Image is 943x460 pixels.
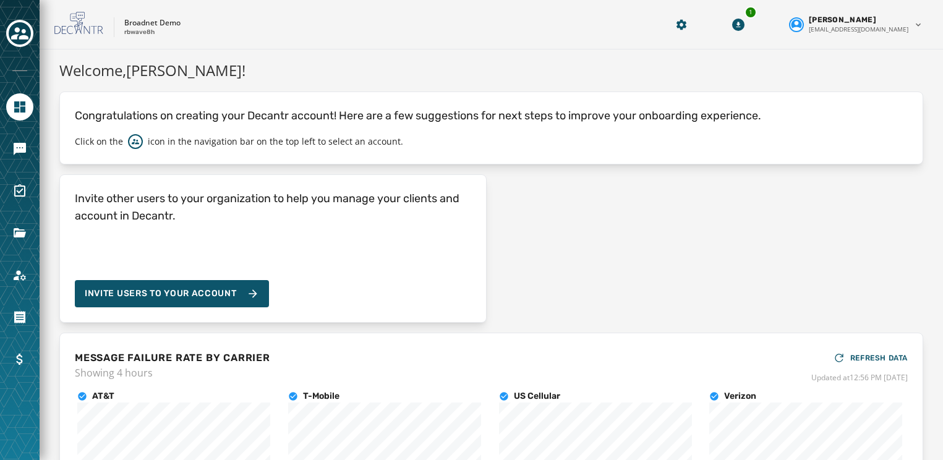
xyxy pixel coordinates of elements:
[6,219,33,247] a: Navigate to Files
[6,20,33,47] button: Toggle account select drawer
[6,177,33,205] a: Navigate to Surveys
[75,107,908,124] p: Congratulations on creating your Decantr account! Here are a few suggestions for next steps to im...
[6,262,33,289] a: Navigate to Account
[809,25,908,34] span: [EMAIL_ADDRESS][DOMAIN_NAME]
[745,6,757,19] div: 1
[727,14,749,36] button: Download Menu
[124,28,155,37] p: rbwave8h
[784,10,928,39] button: User settings
[670,14,693,36] button: Manage global settings
[148,135,403,148] p: icon in the navigation bar on the top left to select an account.
[124,18,181,28] p: Broadnet Demo
[811,373,908,383] span: Updated at 12:56 PM [DATE]
[6,135,33,163] a: Navigate to Messaging
[75,190,471,224] h4: Invite other users to your organization to help you manage your clients and account in Decantr.
[6,346,33,373] a: Navigate to Billing
[809,15,876,25] span: [PERSON_NAME]
[724,390,756,402] h4: Verizon
[75,365,270,380] span: Showing 4 hours
[92,390,114,402] h4: AT&T
[303,390,339,402] h4: T-Mobile
[6,304,33,331] a: Navigate to Orders
[514,390,560,402] h4: US Cellular
[850,353,908,363] span: REFRESH DATA
[59,59,923,82] h1: Welcome, [PERSON_NAME] !
[85,287,237,300] span: Invite Users to your account
[75,351,270,365] h4: MESSAGE FAILURE RATE BY CARRIER
[75,135,123,148] p: Click on the
[6,93,33,121] a: Navigate to Home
